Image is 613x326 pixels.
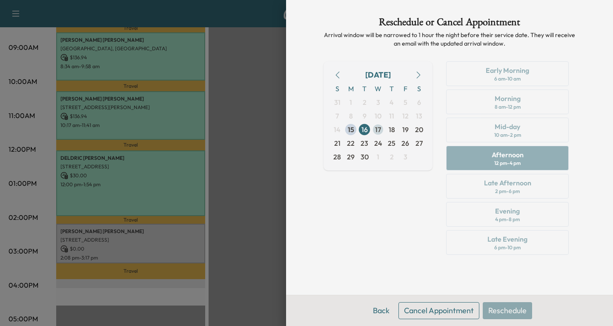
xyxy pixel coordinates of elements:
span: T [385,82,398,95]
span: 24 [374,138,382,148]
span: 27 [415,138,423,148]
span: 15 [348,124,354,135]
span: 2 [390,152,394,162]
span: 18 [389,124,395,135]
span: T [358,82,371,95]
span: S [330,82,344,95]
span: 31 [334,97,341,107]
span: 25 [388,138,395,148]
span: 23 [361,138,368,148]
span: F [398,82,412,95]
h1: Reschedule or Cancel Appointment [324,17,576,31]
p: Arrival window will be narrowed to 1 hour the night before their service date. They will receive ... [324,31,576,48]
span: 13 [416,111,422,121]
span: 26 [401,138,409,148]
span: 3 [376,97,380,107]
button: Cancel Appointment [398,302,479,319]
span: 20 [415,124,423,135]
span: 8 [349,111,353,121]
span: 16 [361,124,368,135]
span: W [371,82,385,95]
span: 19 [402,124,409,135]
span: 10 [375,111,381,121]
button: Back [367,302,395,319]
span: 3 [404,152,407,162]
span: M [344,82,358,95]
span: 2 [363,97,367,107]
span: 21 [334,138,341,148]
span: 1 [377,152,379,162]
span: 22 [347,138,355,148]
div: [DATE] [365,69,391,81]
span: 28 [333,152,341,162]
span: 7 [335,111,339,121]
span: 30 [361,152,369,162]
span: 14 [334,124,341,135]
span: 6 [417,97,421,107]
span: 12 [402,111,409,121]
span: 1 [349,97,352,107]
span: 9 [363,111,367,121]
span: 4 [390,97,394,107]
span: 5 [404,97,407,107]
span: S [412,82,426,95]
span: 17 [375,124,381,135]
span: 11 [389,111,394,121]
span: 29 [347,152,355,162]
